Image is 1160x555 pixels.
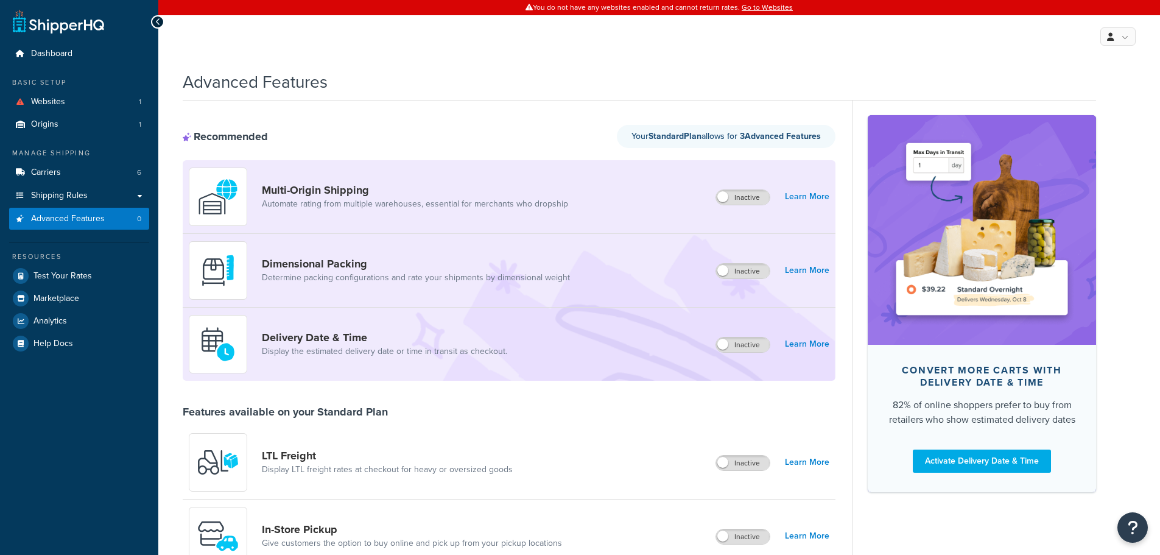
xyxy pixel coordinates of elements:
span: Advanced Features [31,214,105,224]
label: Inactive [716,456,770,470]
strong: Standard Plan [649,130,701,143]
a: Origins1 [9,113,149,136]
div: Features available on your Standard Plan [183,405,388,419]
button: Open Resource Center [1117,512,1148,543]
img: feature-image-ddt-36eae7f7280da8017bfb280eaccd9c446f90b1fe08728e4019434db127062ab4.png [886,133,1078,326]
span: 1 [139,119,141,130]
a: Automate rating from multiple warehouses, essential for merchants who dropship [262,198,568,210]
span: Origins [31,119,58,130]
div: Basic Setup [9,77,149,88]
span: Dashboard [31,49,72,59]
div: Manage Shipping [9,148,149,158]
span: Shipping Rules [31,191,88,201]
a: Carriers6 [9,161,149,184]
img: WatD5o0RtDAAAAAElFTkSuQmCC [197,175,239,218]
li: Advanced Features [9,208,149,230]
div: Recommended [183,130,268,143]
strong: 3 Advanced Feature s [740,130,821,143]
span: Websites [31,97,65,107]
a: Advanced Features0 [9,208,149,230]
img: DTVBYsAAAAAASUVORK5CYII= [197,249,239,292]
a: Analytics [9,310,149,332]
label: Inactive [716,264,770,278]
a: Test Your Rates [9,265,149,287]
img: gfkeb5ejjkALwAAAABJRU5ErkJggg== [197,323,239,366]
a: Multi-Origin Shipping [262,183,568,197]
a: Learn More [785,336,829,353]
a: LTL Freight [262,449,513,462]
a: Dashboard [9,43,149,65]
label: Inactive [716,190,770,205]
span: 1 [139,97,141,107]
a: Dimensional Packing [262,257,570,270]
li: Origins [9,113,149,136]
label: Inactive [716,529,770,544]
span: 6 [137,168,141,178]
span: 0 [137,214,141,224]
label: Inactive [716,338,770,352]
div: Resources [9,252,149,262]
a: Delivery Date & Time [262,331,507,344]
a: Give customers the option to buy online and pick up from your pickup locations [262,537,562,550]
a: Learn More [785,262,829,279]
span: Carriers [31,168,61,178]
span: Help Docs [33,339,73,349]
span: Analytics [33,316,67,327]
a: Help Docs [9,333,149,355]
a: Determine packing configurations and rate your shipments by dimensional weight [262,272,570,284]
a: Learn More [785,188,829,205]
div: 82% of online shoppers prefer to buy from retailers who show estimated delivery dates [887,398,1077,427]
a: In-Store Pickup [262,523,562,536]
a: Go to Websites [742,2,793,13]
a: Marketplace [9,288,149,309]
span: Marketplace [33,294,79,304]
a: Activate Delivery Date & Time [913,450,1051,473]
li: Carriers [9,161,149,184]
img: y79ZsPf0fXUFUhFXDzUgf+ktZg5F2+ohG75+v3d2s1D9TjoU8PiyCIluIjV41seZevKCRuEjTPPOKHJsQcmKCXGdfprl3L4q7... [197,441,239,484]
a: Display LTL freight rates at checkout for heavy or oversized goods [262,464,513,476]
a: Learn More [785,454,829,471]
span: Your allows for [631,130,740,143]
a: Learn More [785,528,829,545]
div: Convert more carts with delivery date & time [887,364,1077,389]
a: Websites1 [9,91,149,113]
h1: Advanced Features [183,70,328,94]
span: Test Your Rates [33,271,92,281]
a: Shipping Rules [9,185,149,207]
a: Display the estimated delivery date or time in transit as checkout. [262,345,507,358]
